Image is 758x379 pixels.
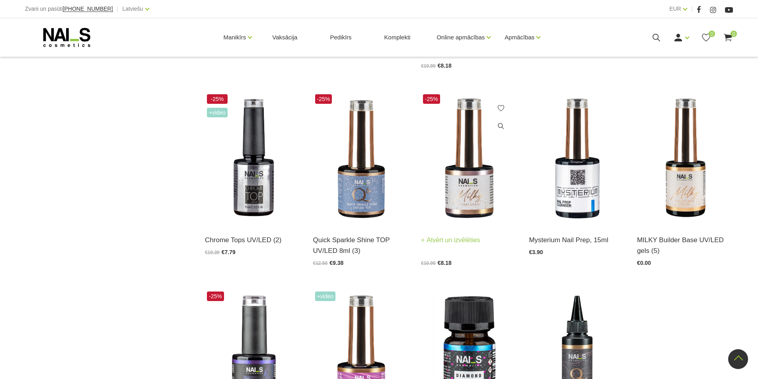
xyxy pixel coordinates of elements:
div: Zvani un pasūti [25,4,113,14]
a: Chrome Tops UV/LED (2) [205,235,301,245]
span: €8.18 [438,62,452,69]
a: 0 [723,33,733,43]
a: EUR [669,4,681,14]
img: Virsējais pārklājums bez lipīgā slāņa.Nodrošina izcilu spīdumu un ilgnoturību. Neatstāj nenoklāta... [205,92,301,224]
a: Komplekti [378,18,417,56]
span: | [117,4,119,14]
span: +Video [207,108,228,117]
a: [PHONE_NUMBER] [63,6,113,12]
a: Quick Sparkle Shine TOP UV/LED 8ml (3) [313,235,409,256]
span: -25% [207,292,224,301]
span: €3.90 [529,249,543,255]
span: 0 [709,31,715,37]
span: €8.18 [438,260,452,266]
span: -25% [315,94,332,104]
span: €7.79 [222,249,236,255]
img: Virsējais pārklājums bez lipīgā slāņa ar maskējošu, viegli pienainu efektu. Vidējas konsistences,... [421,92,517,224]
span: €12.50 [313,260,328,266]
a: Manikīrs [224,21,246,53]
a: Pedikīrs [323,18,358,56]
a: Mysterium Nail Prep, 15ml [529,235,625,245]
span: €10.90 [421,63,436,69]
a: MILKY Builder Base UV/LED gels (5) [637,235,733,256]
a: Online apmācības [436,21,485,53]
img: Līdzeklis ideāli attauko un atūdeņo dabīgo nagu, pateicoties tam, rodas izteikti laba saķere ar g... [529,92,625,224]
span: -25% [207,94,228,104]
span: +Video [315,292,336,301]
img: Milky Builder Base – pienainas krāsas bāze/gels ar perfektu noturību un lieliskām pašizlīdzināšan... [637,92,733,224]
span: | [691,4,693,14]
a: Latviešu [123,4,143,14]
span: €10.90 [421,260,436,266]
img: Virsējais pārklājums bez lipīgā slāņa ar mirdzuma efektu.Pieejami 3 veidi:* Starlight - ar smalkā... [313,92,409,224]
a: Atvērt un izvēlēties [421,235,480,246]
span: -25% [423,94,440,104]
span: €0.00 [637,260,651,266]
span: €10.39 [205,250,220,255]
span: €9.38 [329,260,343,266]
span: 0 [731,31,737,37]
a: 0 [701,33,711,43]
a: Vaksācija [266,18,304,56]
a: Apmācības [505,21,534,53]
